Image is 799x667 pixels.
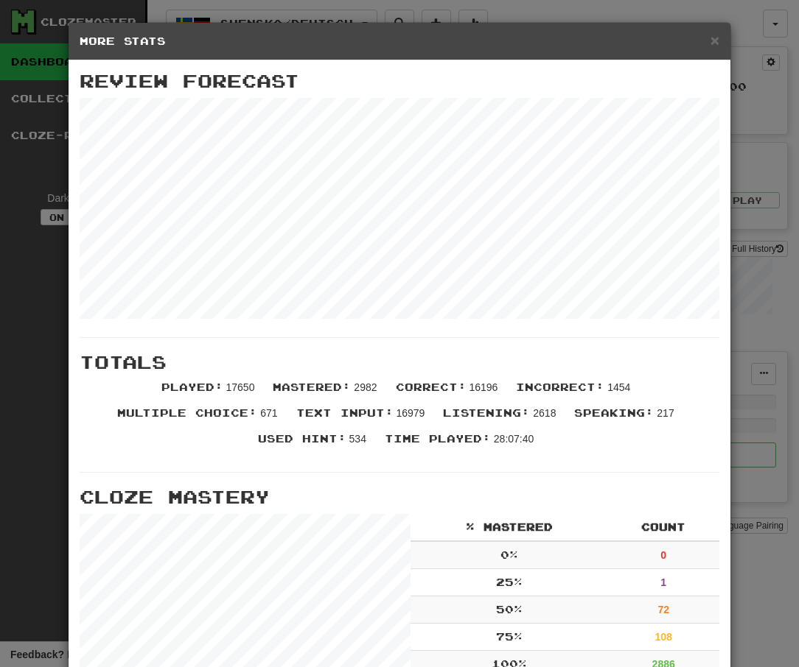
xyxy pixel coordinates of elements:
[411,541,607,569] td: 0 %
[509,380,641,406] li: 1454
[657,604,669,615] strong: 72
[377,431,545,457] li: 28:07:40
[117,406,257,419] span: Multiple Choice :
[436,406,567,431] li: 2618
[80,71,719,91] h3: Review Forecast
[289,406,436,431] li: 16979
[567,406,685,431] li: 217
[711,32,719,48] button: Close
[251,431,377,457] li: 534
[388,380,509,406] li: 16196
[411,569,607,596] td: 25 %
[516,381,604,393] span: Incorrect :
[154,380,266,406] li: 17650
[80,353,719,372] h3: Totals
[443,406,530,419] span: Listening :
[711,32,719,49] span: ×
[660,576,666,588] strong: 1
[265,380,388,406] li: 2982
[296,406,394,419] span: Text Input :
[411,624,607,651] td: 75 %
[110,406,288,431] li: 671
[411,514,607,541] th: % Mastered
[655,631,672,643] strong: 108
[258,432,346,445] span: Used Hint :
[273,381,351,393] span: Mastered :
[660,549,666,561] strong: 0
[411,596,607,624] td: 50 %
[574,406,654,419] span: Speaking :
[80,34,719,49] h5: More Stats
[161,381,223,393] span: Played :
[396,381,467,393] span: Correct :
[607,514,719,541] th: Count
[385,432,491,445] span: Time Played :
[80,487,719,507] h3: Cloze Mastery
